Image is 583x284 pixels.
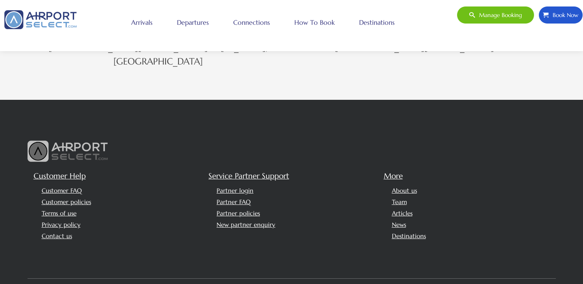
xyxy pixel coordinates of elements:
[217,187,253,194] a: Partner login
[34,170,203,182] h5: Customer Help
[549,6,579,24] span: Book Now
[231,12,272,32] a: Connections
[42,232,72,240] a: Contact us
[392,232,426,240] a: Destinations
[392,221,406,228] a: News
[292,12,337,32] a: How to book
[175,12,211,32] a: Departures
[42,187,82,194] a: Customer FAQ
[42,209,77,217] a: Terms of use
[392,187,417,194] a: About us
[538,6,583,24] a: Book Now
[217,221,275,228] a: New partner enquiry
[28,140,109,162] img: airport select logo
[217,209,260,217] a: Partner policies
[42,198,91,206] a: Customer policies
[475,6,522,24] span: Manage booking
[457,6,534,24] a: Manage booking
[217,198,251,206] a: Partner FAQ
[384,170,553,182] h5: More
[357,12,397,32] a: Destinations
[28,41,289,69] h4: [GEOGRAPHIC_DATA][PERSON_NAME] in [US_STATE], [GEOGRAPHIC_DATA]
[42,221,81,228] a: Privacy policy
[129,12,155,32] a: Arrivals
[392,209,413,217] a: Articles
[209,170,378,182] h5: Service Partner Support
[392,198,407,206] a: Team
